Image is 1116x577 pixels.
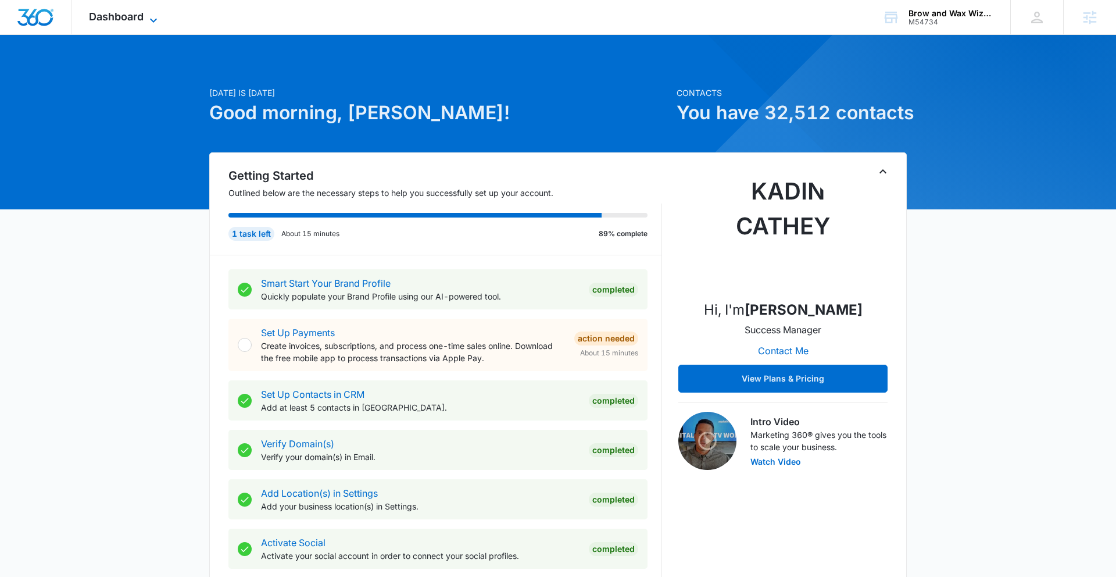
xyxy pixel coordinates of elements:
[261,277,391,289] a: Smart Start Your Brand Profile
[261,290,580,302] p: Quickly populate your Brand Profile using our AI-powered tool.
[261,451,580,463] p: Verify your domain(s) in Email.
[745,301,863,318] strong: [PERSON_NAME]
[261,487,378,499] a: Add Location(s) in Settings
[589,542,638,556] div: Completed
[261,401,580,414] p: Add at least 5 contacts in [GEOGRAPHIC_DATA].
[704,300,863,320] p: Hi, I'm
[281,229,339,239] p: About 15 minutes
[599,229,648,239] p: 89% complete
[589,394,638,408] div: Completed
[725,174,841,290] img: Kadin Cathey
[750,429,888,453] p: Marketing 360® gives you the tools to scale your business.
[228,167,662,184] h2: Getting Started
[678,412,736,470] img: Intro Video
[574,332,638,346] div: Action Needed
[908,18,993,26] div: account id
[750,415,888,429] h3: Intro Video
[589,443,638,457] div: Completed
[228,227,274,241] div: 1 task left
[589,283,638,297] div: Completed
[745,323,821,337] p: Success Manager
[261,500,580,512] p: Add your business location(s) in Settings.
[261,550,580,562] p: Activate your social account in order to connect your social profiles.
[261,438,334,450] a: Verify Domain(s)
[876,165,890,179] button: Toggle Collapse
[908,9,993,18] div: account name
[678,365,888,393] button: View Plans & Pricing
[677,99,907,127] h1: You have 32,512 contacts
[89,10,144,23] span: Dashboard
[209,87,670,99] p: [DATE] is [DATE]
[261,340,565,364] p: Create invoices, subscriptions, and process one-time sales online. Download the free mobile app t...
[580,348,638,358] span: About 15 minutes
[750,458,801,466] button: Watch Video
[746,337,820,365] button: Contact Me
[228,187,662,199] p: Outlined below are the necessary steps to help you successfully set up your account.
[261,327,335,339] a: Set Up Payments
[677,87,907,99] p: Contacts
[261,389,364,400] a: Set Up Contacts in CRM
[589,493,638,507] div: Completed
[261,537,325,548] a: Activate Social
[209,99,670,127] h1: Good morning, [PERSON_NAME]!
